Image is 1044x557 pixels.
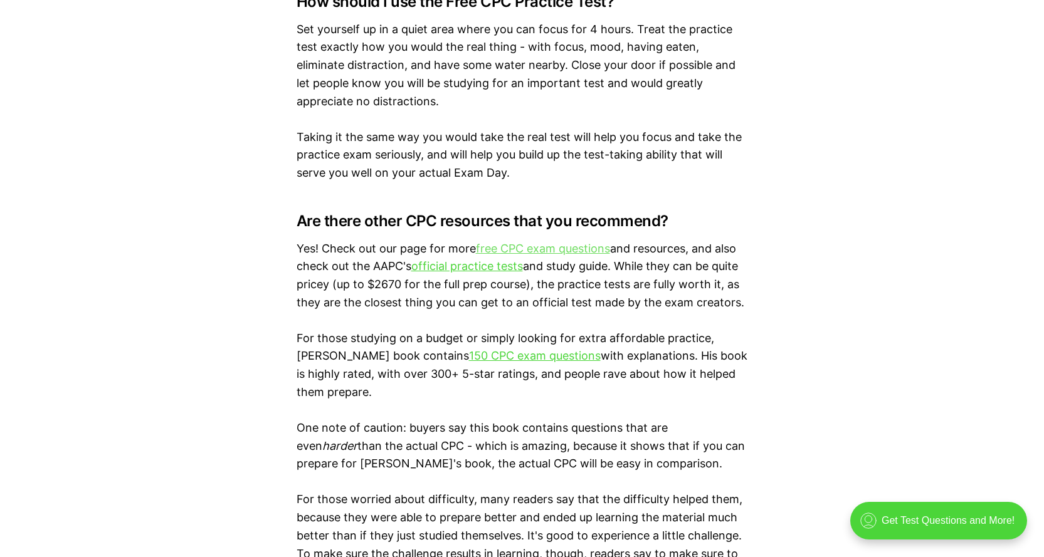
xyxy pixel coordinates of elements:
a: 150 CPC exam questions [469,349,601,362]
iframe: portal-trigger [840,496,1044,557]
p: One note of caution: buyers say this book contains questions that are even than the actual CPC - ... [297,419,748,473]
h3: Are there other CPC resources that you recommend? [297,212,748,230]
em: harder [322,439,357,452]
a: free CPC exam questions [476,242,610,255]
p: Yes! Check out our page for more and resources, and also check out the AAPC's and study guide. Wh... [297,240,748,312]
a: official practice tests [411,259,523,273]
p: Taking it the same way you would take the real test will help you focus and take the practice exa... [297,128,748,182]
p: Set yourself up in a quiet area where you can focus for 4 hours. Treat the practice test exactly ... [297,21,748,111]
p: For those studying on a budget or simply looking for extra affordable practice, [PERSON_NAME] boo... [297,330,748,402]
